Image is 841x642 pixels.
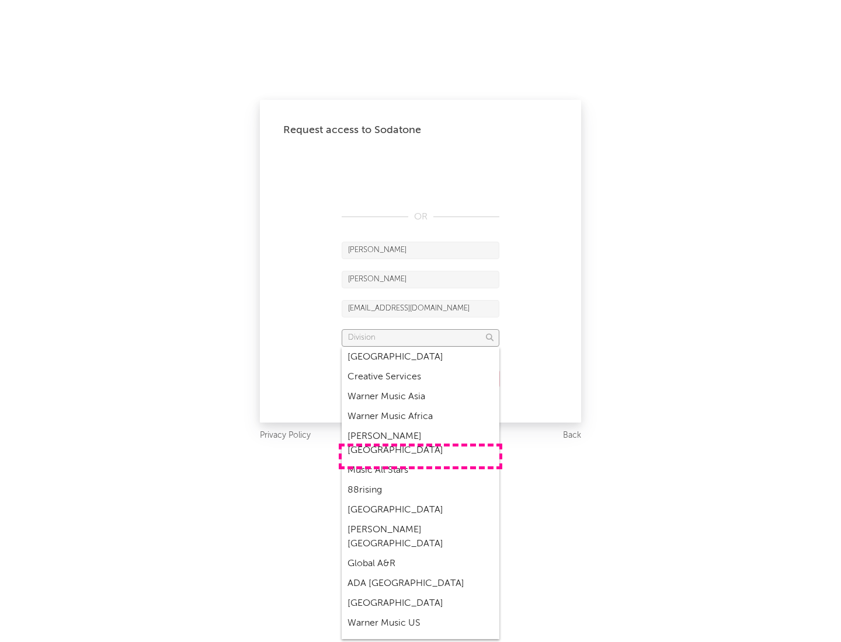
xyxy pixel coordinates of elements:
[342,460,499,480] div: Music All Stars
[283,123,558,137] div: Request access to Sodatone
[342,427,499,460] div: [PERSON_NAME] [GEOGRAPHIC_DATA]
[342,242,499,259] input: First Name
[342,500,499,520] div: [GEOGRAPHIC_DATA]
[342,347,499,367] div: [GEOGRAPHIC_DATA]
[342,554,499,574] div: Global A&R
[342,300,499,317] input: Email
[342,480,499,500] div: 88rising
[342,574,499,594] div: ADA [GEOGRAPHIC_DATA]
[342,367,499,387] div: Creative Services
[342,271,499,288] input: Last Name
[563,428,581,443] a: Back
[342,594,499,613] div: [GEOGRAPHIC_DATA]
[342,387,499,407] div: Warner Music Asia
[342,210,499,224] div: OR
[342,613,499,633] div: Warner Music US
[342,407,499,427] div: Warner Music Africa
[342,329,499,347] input: Division
[260,428,311,443] a: Privacy Policy
[342,520,499,554] div: [PERSON_NAME] [GEOGRAPHIC_DATA]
